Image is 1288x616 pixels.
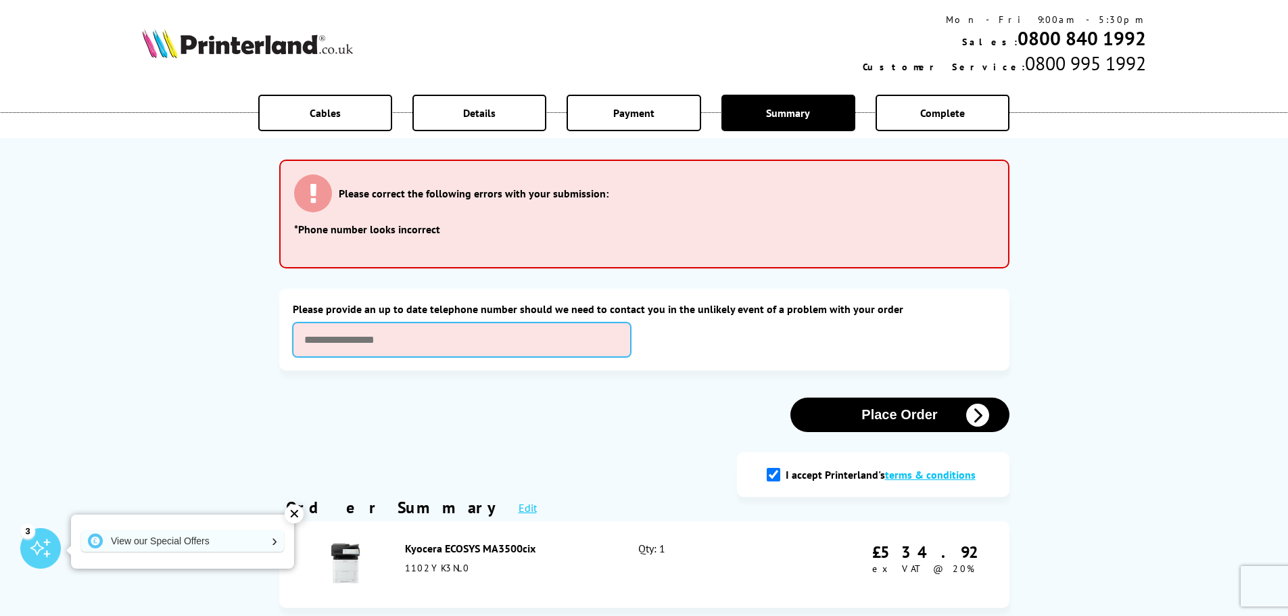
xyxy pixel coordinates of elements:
[293,302,996,316] label: Please provide an up to date telephone number should we need to contact you in the unlikely event...
[786,468,982,481] label: I accept Printerland's
[962,36,1018,48] span: Sales:
[285,504,304,523] div: ✕
[766,106,810,120] span: Summary
[322,540,369,587] img: Kyocera ECOSYS MA3500cix
[81,530,284,552] a: View our Special Offers
[405,562,609,574] div: 1102YK3NL0
[463,106,496,120] span: Details
[1025,51,1146,76] span: 0800 995 1992
[872,542,989,563] div: £534.92
[519,501,537,515] a: Edit
[286,497,505,518] div: Order Summary
[339,187,609,200] h3: Please correct the following errors with your submission:
[613,106,654,120] span: Payment
[310,106,341,120] span: Cables
[294,222,995,236] li: *Phone number looks incorrect
[863,61,1025,73] span: Customer Service:
[20,523,35,538] div: 3
[405,542,609,555] div: Kyocera ECOSYS MA3500cix
[863,14,1146,26] div: Mon - Fri 9:00am - 5:30pm
[920,106,965,120] span: Complete
[790,398,1009,432] button: Place Order
[142,28,353,58] img: Printerland Logo
[1018,26,1146,51] a: 0800 840 1992
[885,468,976,481] a: modal_tc
[638,542,778,588] div: Qty: 1
[872,563,974,575] span: ex VAT @ 20%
